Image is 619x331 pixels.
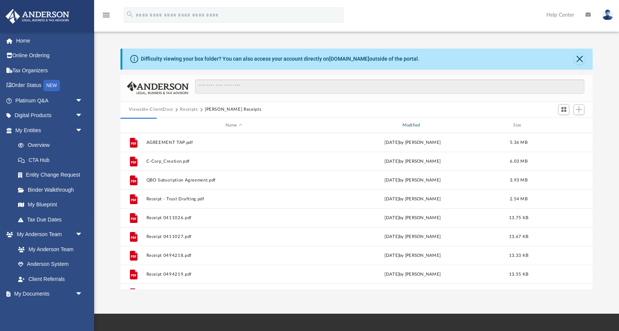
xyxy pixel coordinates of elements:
[3,9,72,24] img: Anderson Advisors Platinum Portal
[325,139,500,146] div: [DATE] by [PERSON_NAME]
[510,197,528,201] span: 2.54 MB
[509,216,528,220] span: 13.75 KB
[325,271,500,278] div: [DATE] by [PERSON_NAME]
[146,253,322,258] button: Receipt 0494218.pdf
[75,93,90,108] span: arrow_drop_down
[11,212,94,227] a: Tax Due Dates
[146,178,322,183] button: QBO Subscription Agreement.pdf
[5,287,90,302] a: My Documentsarrow_drop_down
[558,104,570,115] button: Switch to Grid View
[75,287,90,302] span: arrow_drop_down
[509,235,528,239] span: 13.67 KB
[146,140,322,145] button: AGREEMENT TAP.pdf
[5,33,94,48] a: Home
[325,215,500,221] div: [DATE] by [PERSON_NAME]
[503,122,534,129] div: Size
[11,182,94,197] a: Binder Walkthrough
[141,55,419,63] div: Difficulty viewing your box folder? You can also access your account directly on outside of the p...
[325,122,500,129] div: Modified
[123,122,142,129] div: id
[5,227,90,242] a: My Anderson Teamarrow_drop_down
[5,123,94,138] a: My Entitiesarrow_drop_down
[146,215,322,220] button: Receipt 0411026.pdf
[573,104,585,115] button: Add
[11,197,90,212] a: My Blueprint
[75,227,90,243] span: arrow_drop_down
[325,177,500,184] div: [DATE] by [PERSON_NAME]
[11,242,87,257] a: My Anderson Team
[11,257,90,272] a: Anderson System
[329,56,369,62] a: [DOMAIN_NAME]
[5,93,94,108] a: Platinum Q&Aarrow_drop_down
[195,79,584,94] input: Search files and folders
[126,10,134,18] i: search
[75,123,90,138] span: arrow_drop_down
[11,272,90,287] a: Client Referrals
[146,234,322,239] button: Receipt 0411027.pdf
[5,63,94,78] a: Tax Organizers
[146,122,321,129] div: Name
[102,11,111,20] i: menu
[43,80,60,91] div: NEW
[11,153,94,168] a: CTA Hub
[11,301,87,316] a: Box
[510,140,528,145] span: 5.36 MB
[5,108,94,123] a: Digital Productsarrow_drop_down
[102,14,111,20] a: menu
[509,253,528,258] span: 13.33 KB
[325,233,500,240] div: [DATE] by [PERSON_NAME]
[205,106,261,113] button: [PERSON_NAME] Receipts
[75,108,90,124] span: arrow_drop_down
[325,252,500,259] div: [DATE] by [PERSON_NAME]
[11,138,94,153] a: Overview
[510,159,528,163] span: 6.03 MB
[180,106,198,113] button: Receipts
[120,133,593,289] div: grid
[325,158,500,165] div: [DATE] by [PERSON_NAME]
[146,197,322,201] button: Receipt - Trust Drafting.pdf
[11,168,94,183] a: Entity Change Request
[5,48,94,63] a: Online Ordering
[510,178,528,182] span: 3.93 MB
[129,106,173,113] button: Viewable-ClientDocs
[574,54,585,64] button: Close
[146,272,322,277] button: Receipt 0494219.pdf
[5,78,94,93] a: Order StatusNEW
[509,272,528,276] span: 13.55 KB
[537,122,590,129] div: id
[146,159,322,164] button: C-Corp_Creation.pdf
[325,196,500,203] div: [DATE] by [PERSON_NAME]
[602,9,613,20] img: User Pic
